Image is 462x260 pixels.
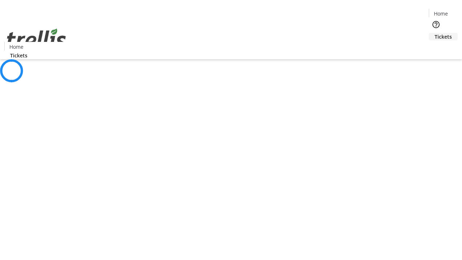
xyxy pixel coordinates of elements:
span: Tickets [10,52,27,59]
a: Tickets [429,33,458,40]
a: Home [429,10,452,17]
button: Cart [429,40,443,55]
span: Tickets [435,33,452,40]
a: Home [5,43,28,51]
button: Help [429,17,443,32]
a: Tickets [4,52,33,59]
span: Home [9,43,23,51]
img: Orient E2E Organization pi57r93IVV's Logo [4,21,69,57]
span: Home [434,10,448,17]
